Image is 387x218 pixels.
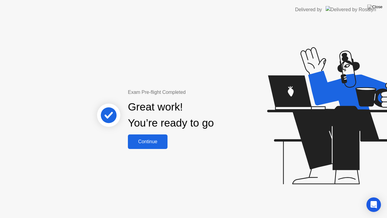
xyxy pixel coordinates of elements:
img: Close [367,5,382,9]
div: Great work! You’re ready to go [128,99,214,131]
div: Delivered by [295,6,322,13]
div: Open Intercom Messenger [366,197,381,212]
button: Continue [128,134,167,149]
div: Continue [130,139,166,144]
img: Delivered by Rosalyn [326,6,376,13]
div: Exam Pre-flight Completed [128,89,253,96]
